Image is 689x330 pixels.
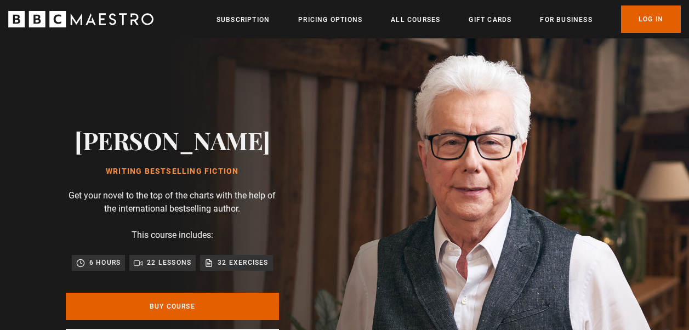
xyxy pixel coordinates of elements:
[540,14,592,25] a: For business
[66,189,279,215] p: Get your novel to the top of the charts with the help of the international bestselling author.
[75,167,270,176] h1: Writing Bestselling Fiction
[218,257,268,268] p: 32 exercises
[147,257,191,268] p: 22 lessons
[298,14,362,25] a: Pricing Options
[8,11,153,27] svg: BBC Maestro
[217,14,270,25] a: Subscription
[391,14,440,25] a: All Courses
[469,14,511,25] a: Gift Cards
[621,5,681,33] a: Log In
[89,257,121,268] p: 6 hours
[132,229,213,242] p: This course includes:
[217,5,681,33] nav: Primary
[75,126,270,154] h2: [PERSON_NAME]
